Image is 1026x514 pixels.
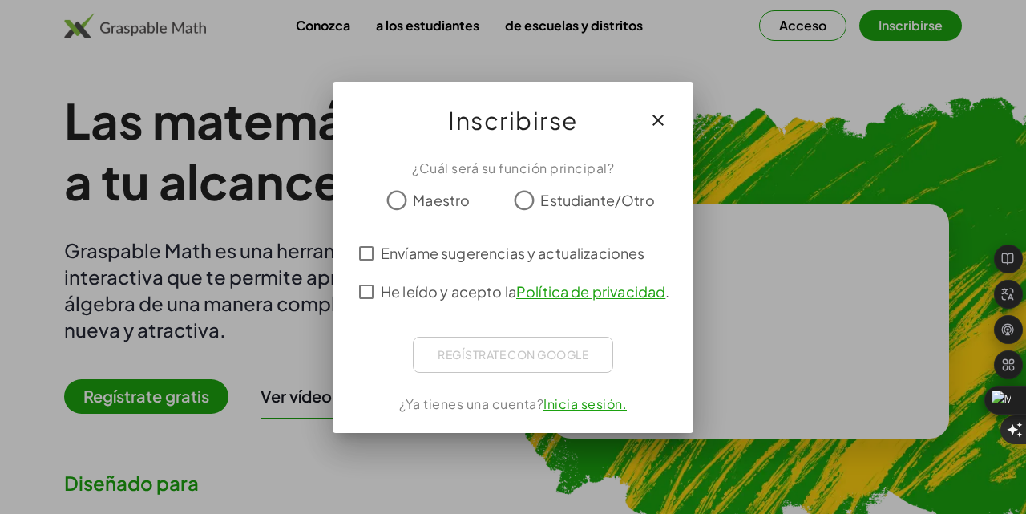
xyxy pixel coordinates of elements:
[381,244,645,262] font: Envíame sugerencias y actualizaciones
[516,282,665,301] a: Política de privacidad
[543,395,627,412] a: Inicia sesión.
[381,282,516,301] font: He leído y acepto la
[540,191,654,209] font: Estudiante/Otro
[412,160,614,176] font: ¿Cuál será su función principal?
[448,105,578,136] font: Inscribirse
[665,282,669,301] font: .
[399,395,543,412] font: ¿Ya tienes una cuenta?
[413,191,470,209] font: Maestro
